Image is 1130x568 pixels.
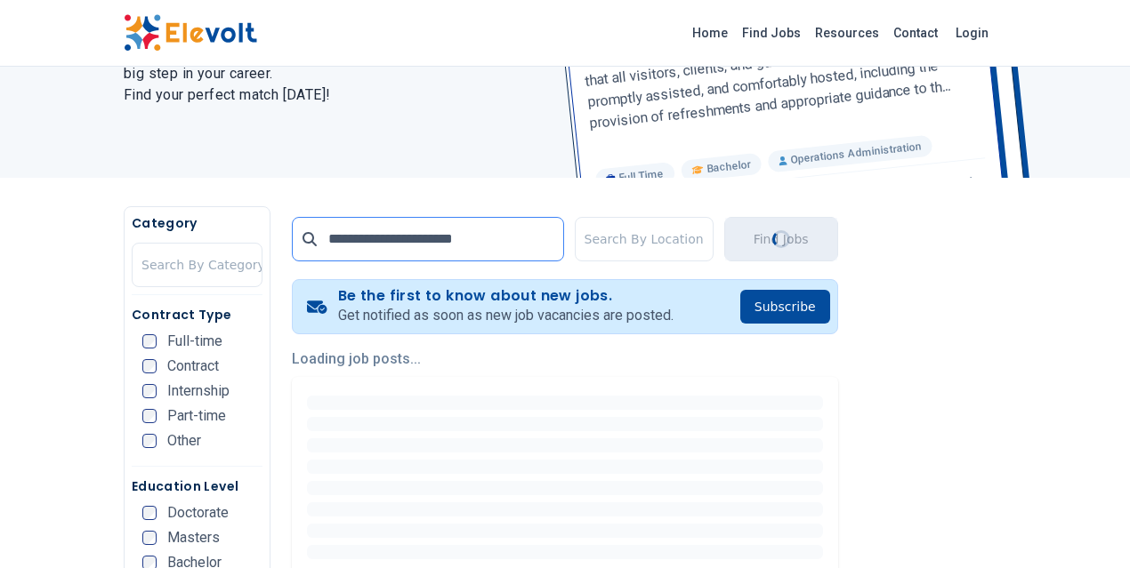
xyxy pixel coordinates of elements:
[124,14,257,52] img: Elevolt
[167,434,201,448] span: Other
[167,384,230,398] span: Internship
[142,506,157,520] input: Doctorate
[945,15,999,51] a: Login
[735,19,808,47] a: Find Jobs
[886,19,945,47] a: Contact
[292,348,837,370] p: Loading job posts...
[142,434,157,448] input: Other
[724,217,838,261] button: Find JobsLoading...
[132,306,262,324] h5: Contract Type
[1041,483,1130,568] iframe: Chat Widget
[167,334,222,348] span: Full-time
[338,287,674,305] h4: Be the first to know about new jobs.
[132,214,262,232] h5: Category
[142,384,157,398] input: Internship
[142,409,157,423] input: Part-time
[124,42,544,106] h2: Explore exciting roles with leading companies and take the next big step in your career. Find you...
[142,334,157,348] input: Full-time
[167,531,220,545] span: Masters
[132,477,262,495] h5: Education Level
[142,531,157,545] input: Masters
[167,506,229,520] span: Doctorate
[772,230,790,248] div: Loading...
[142,359,157,373] input: Contract
[740,290,830,324] button: Subscribe
[808,19,886,47] a: Resources
[167,409,226,423] span: Part-time
[338,305,674,326] p: Get notified as soon as new job vacancies are posted.
[685,19,735,47] a: Home
[167,359,219,373] span: Contract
